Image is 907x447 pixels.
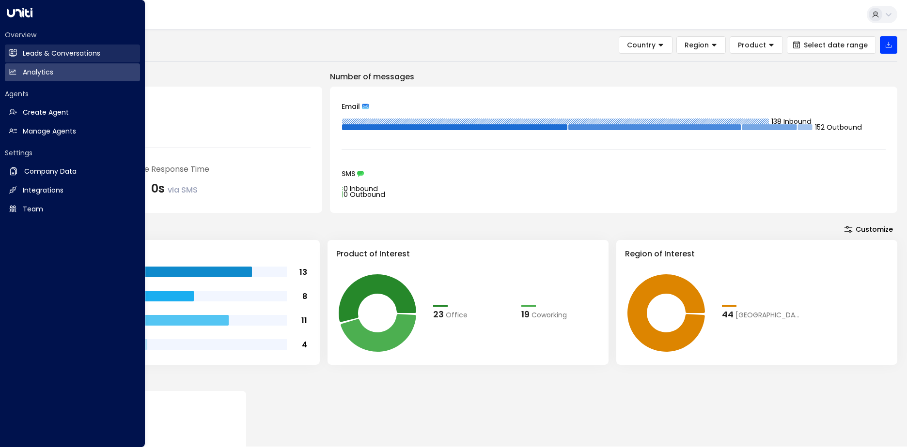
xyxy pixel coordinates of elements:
[50,164,311,175] div: [PERSON_NAME] Average Response Time
[619,36,672,54] button: Country
[771,117,812,126] tspan: 138 Inbound
[39,71,322,83] p: Engagement Metrics
[23,126,76,136] h2: Manage Agents
[336,248,600,260] h3: Product of Interest
[342,103,360,110] span: Email
[627,41,656,49] span: Country
[50,98,311,110] div: Number of Inquiries
[23,48,100,59] h2: Leads & Conversations
[302,291,307,302] tspan: 8
[804,41,868,49] span: Select date range
[433,308,444,321] div: 23
[151,180,198,197] div: 0s
[5,163,140,180] a: Company Data
[24,166,77,177] h2: Company Data
[344,190,385,199] tspan: 0 Outbound
[299,267,307,278] tspan: 13
[23,67,53,77] h2: Analytics
[302,339,307,350] tspan: 4
[5,200,140,218] a: Team
[168,184,198,195] span: via SMS
[5,30,140,40] h2: Overview
[342,170,886,177] div: SMS
[23,107,69,118] h2: Create Agent
[5,89,140,99] h2: Agents
[47,248,311,260] h3: Range of Team Size
[344,184,378,194] tspan: 0 Inbound
[521,308,530,321] div: 19
[433,308,512,321] div: 23Office
[5,63,140,81] a: Analytics
[722,308,734,321] div: 44
[787,36,876,54] button: Select date range
[330,71,897,83] p: Number of messages
[446,310,468,320] span: Office
[5,45,140,62] a: Leads & Conversations
[39,374,897,386] p: Conversion Metrics
[625,248,889,260] h3: Region of Interest
[840,223,897,236] button: Customize
[676,36,726,54] button: Region
[521,308,600,321] div: 19Coworking
[815,122,862,132] tspan: 152 Outbound
[5,148,140,158] h2: Settings
[23,204,43,214] h2: Team
[532,310,567,320] span: Coworking
[738,41,766,49] span: Product
[301,315,307,326] tspan: 11
[730,36,783,54] button: Product
[722,308,800,321] div: 44London
[5,122,140,140] a: Manage Agents
[685,41,709,49] span: Region
[5,181,140,199] a: Integrations
[735,310,800,320] span: London
[5,104,140,121] a: Create Agent
[23,185,63,195] h2: Integrations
